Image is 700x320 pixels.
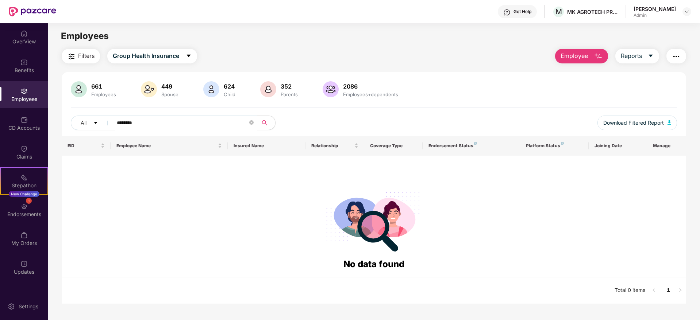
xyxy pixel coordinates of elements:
span: right [678,288,682,292]
th: EID [62,136,111,156]
div: 1 [26,198,32,204]
img: svg+xml;base64,PHN2ZyB4bWxucz0iaHR0cDovL3d3dy53My5vcmcvMjAwMC9zdmciIHdpZHRoPSI4IiBoZWlnaHQ9IjgiIH... [474,142,477,145]
div: Settings [16,303,41,310]
img: svg+xml;base64,PHN2ZyB4bWxucz0iaHR0cDovL3d3dy53My5vcmcvMjAwMC9zdmciIHdpZHRoPSIyMSIgaGVpZ2h0PSIyMC... [20,174,28,181]
li: Previous Page [648,285,660,296]
div: Spouse [160,91,180,97]
img: svg+xml;base64,PHN2ZyBpZD0iSGVscC0zMngzMiIgeG1sbnM9Imh0dHA6Ly93d3cudzMub3JnLzIwMDAvc3ZnIiB3aWR0aD... [503,9,511,16]
div: New Challenge [9,191,39,197]
img: svg+xml;base64,PHN2ZyB4bWxucz0iaHR0cDovL3d3dy53My5vcmcvMjAwMC9zdmciIHdpZHRoPSI4IiBoZWlnaHQ9IjgiIH... [561,142,564,145]
div: Endorsement Status [428,143,514,149]
a: 1 [663,285,674,296]
img: svg+xml;base64,PHN2ZyBpZD0iQmVuZWZpdHMiIHhtbG5zPSJodHRwOi8vd3d3LnczLm9yZy8yMDAwL3N2ZyIgd2lkdGg9Ij... [20,59,28,66]
img: svg+xml;base64,PHN2ZyB4bWxucz0iaHR0cDovL3d3dy53My5vcmcvMjAwMC9zdmciIHhtbG5zOnhsaW5rPSJodHRwOi8vd3... [71,81,87,97]
button: left [648,285,660,296]
th: Joining Date [589,136,647,156]
img: svg+xml;base64,PHN2ZyBpZD0iRW5kb3JzZW1lbnRzIiB4bWxucz0iaHR0cDovL3d3dy53My5vcmcvMjAwMC9zdmciIHdpZH... [20,203,28,210]
span: Reports [621,51,642,61]
span: No data found [343,259,404,269]
li: Next Page [674,285,686,296]
button: Filters [62,49,100,63]
span: caret-down [648,53,654,59]
span: M [555,7,562,16]
span: caret-down [186,53,192,59]
button: Download Filtered Report [597,116,677,130]
div: 2086 [342,83,400,90]
button: search [257,116,276,130]
div: 624 [222,83,237,90]
button: Group Health Insurancecaret-down [107,49,197,63]
div: Employees+dependents [342,91,400,97]
span: Filters [78,51,95,61]
th: Manage [647,136,686,156]
img: svg+xml;base64,PHN2ZyBpZD0iRHJvcGRvd24tMzJ4MzIiIHhtbG5zPSJodHRwOi8vd3d3LnczLm9yZy8yMDAwL3N2ZyIgd2... [684,9,690,15]
span: search [257,120,272,126]
span: Relationship [311,143,353,149]
button: Employee [555,49,608,63]
div: 449 [160,83,180,90]
img: svg+xml;base64,PHN2ZyB4bWxucz0iaHR0cDovL3d3dy53My5vcmcvMjAwMC9zdmciIHdpZHRoPSIyNCIgaGVpZ2h0PSIyNC... [672,52,681,61]
img: svg+xml;base64,PHN2ZyB4bWxucz0iaHR0cDovL3d3dy53My5vcmcvMjAwMC9zdmciIHhtbG5zOnhsaW5rPSJodHRwOi8vd3... [594,52,603,61]
div: Child [222,91,237,97]
span: close-circle [249,120,254,125]
img: svg+xml;base64,PHN2ZyBpZD0iSG9tZSIgeG1sbnM9Imh0dHA6Ly93d3cudzMub3JnLzIwMDAvc3ZnIiB3aWR0aD0iMjAiIG... [20,30,28,37]
span: left [652,288,656,292]
img: svg+xml;base64,PHN2ZyB4bWxucz0iaHR0cDovL3d3dy53My5vcmcvMjAwMC9zdmciIHdpZHRoPSIyNCIgaGVpZ2h0PSIyNC... [67,52,76,61]
span: EID [68,143,99,149]
div: 352 [279,83,299,90]
img: svg+xml;base64,PHN2ZyBpZD0iQ2xhaW0iIHhtbG5zPSJodHRwOi8vd3d3LnczLm9yZy8yMDAwL3N2ZyIgd2lkdGg9IjIwIi... [20,145,28,152]
img: svg+xml;base64,PHN2ZyB4bWxucz0iaHR0cDovL3d3dy53My5vcmcvMjAwMC9zdmciIHhtbG5zOnhsaW5rPSJodHRwOi8vd3... [668,120,671,125]
span: Employee Name [116,143,216,149]
button: Reportscaret-down [615,49,659,63]
th: Employee Name [111,136,228,156]
img: svg+xml;base64,PHN2ZyBpZD0iVXBkYXRlZCIgeG1sbnM9Imh0dHA6Ly93d3cudzMub3JnLzIwMDAvc3ZnIiB3aWR0aD0iMj... [20,260,28,268]
span: Employee [561,51,588,61]
img: New Pazcare Logo [9,7,56,16]
div: Parents [279,91,299,97]
img: svg+xml;base64,PHN2ZyB4bWxucz0iaHR0cDovL3d3dy53My5vcmcvMjAwMC9zdmciIHhtbG5zOnhsaW5rPSJodHRwOi8vd3... [141,81,157,97]
button: Allcaret-down [71,116,115,130]
img: svg+xml;base64,PHN2ZyB4bWxucz0iaHR0cDovL3d3dy53My5vcmcvMjAwMC9zdmciIHhtbG5zOnhsaW5rPSJodHRwOi8vd3... [203,81,219,97]
li: 1 [663,285,674,296]
span: All [81,119,86,127]
img: svg+xml;base64,PHN2ZyBpZD0iU2V0dGluZy0yMHgyMCIgeG1sbnM9Imh0dHA6Ly93d3cudzMub3JnLzIwMDAvc3ZnIiB3aW... [8,303,15,310]
li: Total 0 items [615,285,645,296]
span: Employees [61,31,109,41]
div: Platform Status [526,143,582,149]
span: Group Health Insurance [113,51,179,61]
img: svg+xml;base64,PHN2ZyB4bWxucz0iaHR0cDovL3d3dy53My5vcmcvMjAwMC9zdmciIHdpZHRoPSIyODgiIGhlaWdodD0iMj... [321,183,426,257]
button: right [674,285,686,296]
div: 661 [90,83,118,90]
img: svg+xml;base64,PHN2ZyBpZD0iTXlfT3JkZXJzIiBkYXRhLW5hbWU9Ik15IE9yZGVycyIgeG1sbnM9Imh0dHA6Ly93d3cudz... [20,231,28,239]
span: caret-down [93,120,98,126]
span: close-circle [249,120,254,126]
img: svg+xml;base64,PHN2ZyB4bWxucz0iaHR0cDovL3d3dy53My5vcmcvMjAwMC9zdmciIHhtbG5zOnhsaW5rPSJodHRwOi8vd3... [323,81,339,97]
th: Relationship [305,136,364,156]
th: Coverage Type [364,136,423,156]
div: Stepathon [1,182,47,189]
div: Admin [634,12,676,18]
div: [PERSON_NAME] [634,5,676,12]
img: svg+xml;base64,PHN2ZyBpZD0iQ0RfQWNjb3VudHMiIGRhdGEtbmFtZT0iQ0QgQWNjb3VudHMiIHhtbG5zPSJodHRwOi8vd3... [20,116,28,124]
div: Get Help [514,9,531,15]
th: Insured Name [228,136,306,156]
div: Employees [90,91,118,97]
img: svg+xml;base64,PHN2ZyB4bWxucz0iaHR0cDovL3d3dy53My5vcmcvMjAwMC9zdmciIHhtbG5zOnhsaW5rPSJodHRwOi8vd3... [260,81,276,97]
div: MK AGROTECH PRIVATE LIMITED [567,8,618,15]
img: svg+xml;base64,PHN2ZyBpZD0iRW1wbG95ZWVzIiB4bWxucz0iaHR0cDovL3d3dy53My5vcmcvMjAwMC9zdmciIHdpZHRoPS... [20,87,28,95]
span: Download Filtered Report [603,119,664,127]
